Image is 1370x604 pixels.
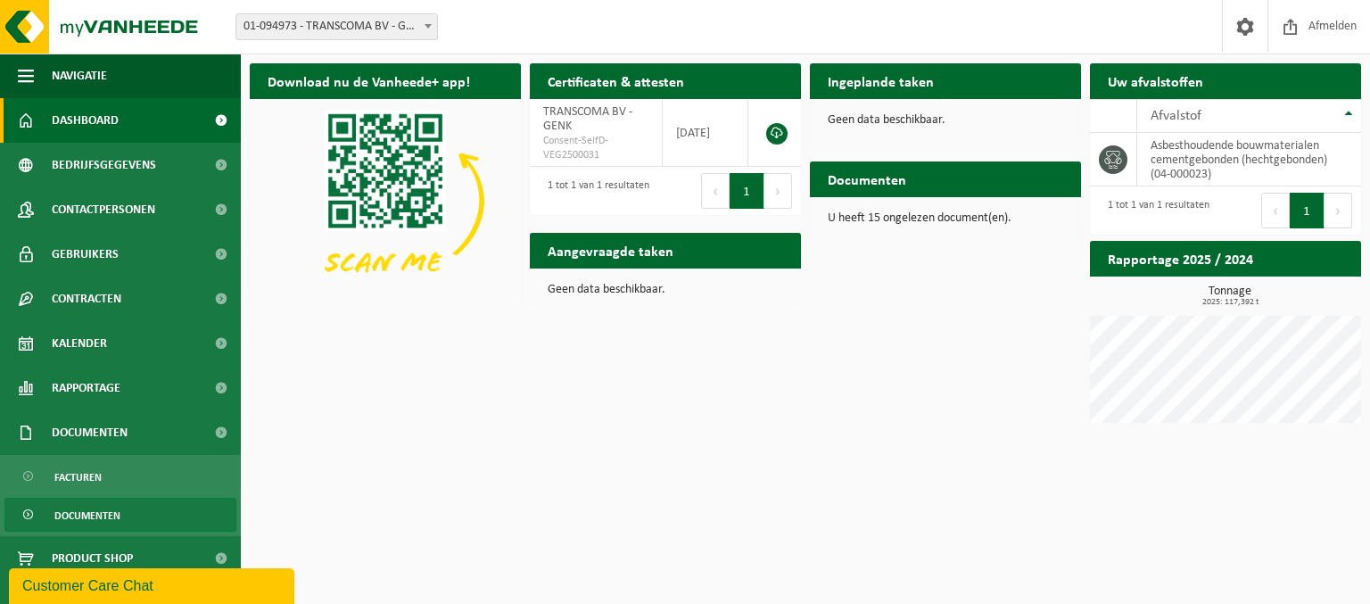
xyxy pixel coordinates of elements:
[530,63,702,98] h2: Certificaten & attesten
[1261,193,1290,228] button: Previous
[828,212,1063,225] p: U heeft 15 ongelezen document(en).
[539,171,649,211] div: 1 tot 1 van 1 resultaten
[548,284,783,296] p: Geen data beschikbaar.
[52,410,128,455] span: Documenten
[543,134,648,162] span: Consent-SelfD-VEG2500031
[52,366,120,410] span: Rapportage
[52,187,155,232] span: Contactpersonen
[250,99,521,302] img: Download de VHEPlus App
[235,13,438,40] span: 01-094973 - TRANSCOMA BV - GENK
[543,105,632,133] span: TRANSCOMA BV - GENK
[52,98,119,143] span: Dashboard
[4,498,236,532] a: Documenten
[54,499,120,533] span: Documenten
[52,54,107,98] span: Navigatie
[1099,298,1361,307] span: 2025: 117,392 t
[810,161,924,196] h2: Documenten
[1325,193,1352,228] button: Next
[1099,285,1361,307] h3: Tonnage
[52,277,121,321] span: Contracten
[1151,109,1201,123] span: Afvalstof
[52,143,156,187] span: Bedrijfsgegevens
[1090,241,1271,276] h2: Rapportage 2025 / 2024
[730,173,764,209] button: 1
[1090,63,1221,98] h2: Uw afvalstoffen
[1099,191,1209,230] div: 1 tot 1 van 1 resultaten
[530,233,691,268] h2: Aangevraagde taken
[701,173,730,209] button: Previous
[764,173,792,209] button: Next
[52,232,119,277] span: Gebruikers
[54,460,102,494] span: Facturen
[250,63,488,98] h2: Download nu de Vanheede+ app!
[52,321,107,366] span: Kalender
[1290,193,1325,228] button: 1
[663,99,748,167] td: [DATE]
[9,565,298,604] iframe: chat widget
[1137,133,1361,186] td: asbesthoudende bouwmaterialen cementgebonden (hechtgebonden) (04-000023)
[1228,276,1359,311] a: Bekijk rapportage
[828,114,1063,127] p: Geen data beschikbaar.
[52,536,133,581] span: Product Shop
[236,14,437,39] span: 01-094973 - TRANSCOMA BV - GENK
[4,459,236,493] a: Facturen
[810,63,952,98] h2: Ingeplande taken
